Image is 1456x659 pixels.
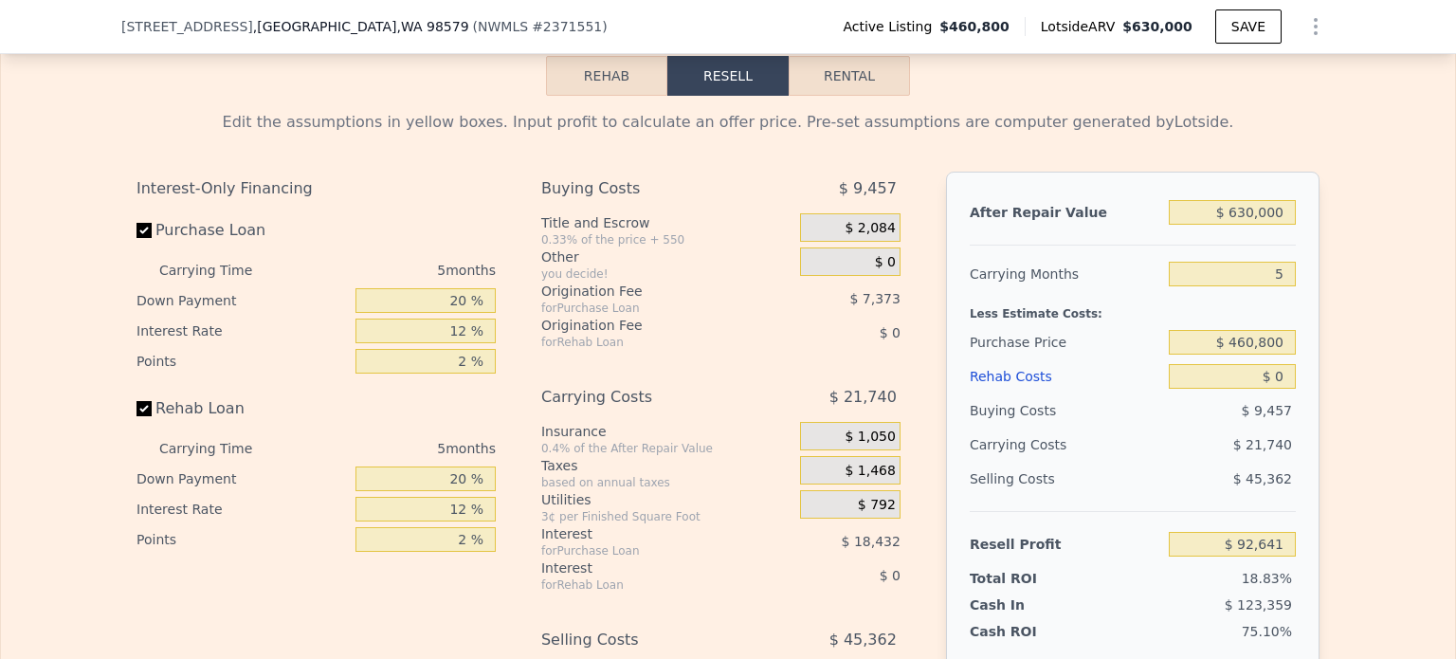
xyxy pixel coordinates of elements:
div: Carrying Time [159,433,282,464]
span: NWMLS [478,19,528,34]
span: Active Listing [843,17,939,36]
div: Cash ROI [970,622,1106,641]
span: $ 0 [880,325,901,340]
span: $ 0 [880,568,901,583]
div: Origination Fee [541,316,753,335]
button: Resell [667,56,789,96]
span: $ 1,468 [845,463,895,480]
label: Purchase Loan [136,213,348,247]
input: Rehab Loan [136,401,152,416]
span: $ 21,740 [1233,437,1292,452]
div: Taxes [541,456,792,475]
span: $ 9,457 [1242,403,1292,418]
span: $ 45,362 [829,623,897,657]
span: $630,000 [1122,19,1192,34]
div: you decide! [541,266,792,282]
div: Points [136,346,348,376]
button: SAVE [1215,9,1282,44]
div: Origination Fee [541,282,753,301]
div: Down Payment [136,285,348,316]
div: Buying Costs [970,394,1161,428]
span: $ 123,359 [1225,597,1292,613]
span: $ 45,362 [1233,471,1292,486]
div: Carrying Costs [970,428,1088,462]
span: $460,800 [939,17,1010,36]
div: Cash In [970,595,1088,614]
span: $ 792 [858,497,896,514]
div: Title and Escrow [541,213,792,232]
div: Interest-Only Financing [136,172,496,206]
div: 5 months [290,433,496,464]
div: Rehab Costs [970,359,1161,394]
div: for Rehab Loan [541,577,753,593]
div: Carrying Months [970,257,1161,291]
div: Insurance [541,422,792,441]
div: Edit the assumptions in yellow boxes. Input profit to calculate an offer price. Pre-set assumptio... [136,111,1319,134]
span: $ 0 [875,254,896,271]
div: Resell Profit [970,527,1161,561]
span: # 2371551 [532,19,602,34]
span: $ 9,457 [839,172,897,206]
span: $ 1,050 [845,429,895,446]
div: Points [136,524,348,555]
span: $ 2,084 [845,220,895,237]
button: Show Options [1297,8,1335,46]
div: Carrying Time [159,255,282,285]
span: $ 21,740 [829,380,897,414]
div: Interest Rate [136,316,348,346]
div: After Repair Value [970,195,1161,229]
span: Lotside ARV [1041,17,1122,36]
div: Interest [541,558,753,577]
div: for Purchase Loan [541,301,753,316]
div: Other [541,247,792,266]
div: for Purchase Loan [541,543,753,558]
div: Interest Rate [136,494,348,524]
div: Less Estimate Costs: [970,291,1296,325]
div: 0.33% of the price + 550 [541,232,792,247]
div: 5 months [290,255,496,285]
span: , WA 98579 [396,19,468,34]
div: based on annual taxes [541,475,792,490]
div: 3¢ per Finished Square Foot [541,509,792,524]
div: Buying Costs [541,172,753,206]
div: for Rehab Loan [541,335,753,350]
span: 18.83% [1242,571,1292,586]
div: Utilities [541,490,792,509]
div: Purchase Price [970,325,1161,359]
div: Down Payment [136,464,348,494]
div: Selling Costs [541,623,753,657]
span: $ 18,432 [842,534,901,549]
div: Selling Costs [970,462,1161,496]
div: Interest [541,524,753,543]
div: ( ) [473,17,608,36]
span: , [GEOGRAPHIC_DATA] [253,17,469,36]
div: 0.4% of the After Repair Value [541,441,792,456]
button: Rehab [546,56,667,96]
div: Carrying Costs [541,380,753,414]
span: $ 7,373 [849,291,900,306]
div: Total ROI [970,569,1088,588]
input: Purchase Loan [136,223,152,238]
span: [STREET_ADDRESS] [121,17,253,36]
span: 75.10% [1242,624,1292,639]
button: Rental [789,56,910,96]
label: Rehab Loan [136,392,348,426]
